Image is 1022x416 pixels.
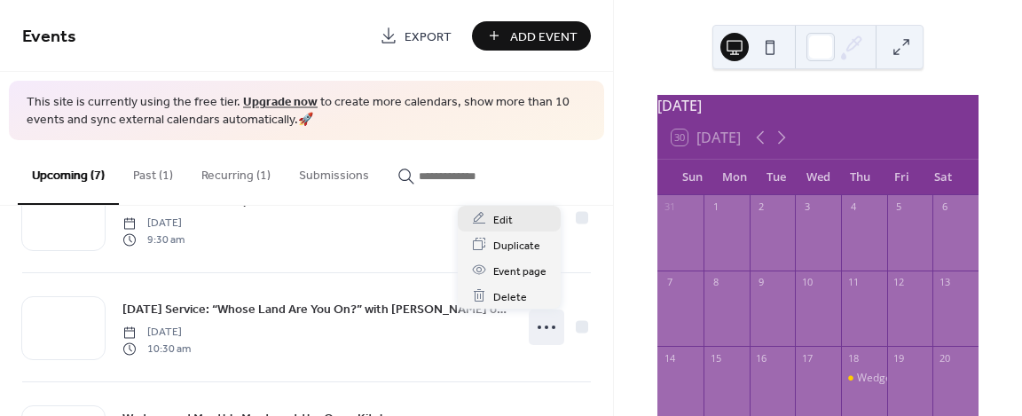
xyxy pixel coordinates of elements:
[755,276,768,289] div: 9
[881,160,923,195] div: Fri
[405,27,452,46] span: Export
[846,351,860,365] div: 18
[366,21,465,51] a: Export
[243,90,318,114] a: Upgrade now
[663,200,676,214] div: 31
[923,160,964,195] div: Sat
[122,299,511,319] a: [DATE] Service: “Whose Land Are You On?” with [PERSON_NAME] of the Catawba Nation
[663,276,676,289] div: 7
[187,140,285,203] button: Recurring (1)
[841,371,887,386] div: Wedgewood Social Justice Book Club
[892,276,906,289] div: 12
[755,160,797,195] div: Tue
[22,20,76,54] span: Events
[27,94,586,129] span: This site is currently using the free tier. to create more calendars, show more than 10 events an...
[892,200,906,214] div: 5
[892,351,906,365] div: 19
[657,95,979,116] div: [DATE]
[472,21,591,51] button: Add Event
[18,140,119,205] button: Upcoming (7)
[122,325,191,341] span: [DATE]
[846,200,860,214] div: 4
[122,341,191,357] span: 10:30 am
[938,200,951,214] div: 6
[709,351,722,365] div: 15
[846,276,860,289] div: 11
[510,27,578,46] span: Add Event
[800,351,814,365] div: 17
[672,160,713,195] div: Sun
[755,200,768,214] div: 2
[839,160,881,195] div: Thu
[493,287,527,306] span: Delete
[938,276,951,289] div: 13
[285,140,383,203] button: Submissions
[663,351,676,365] div: 14
[119,140,187,203] button: Past (1)
[713,160,755,195] div: Mon
[122,301,511,319] span: [DATE] Service: “Whose Land Are You On?” with [PERSON_NAME] of the Catawba Nation
[493,262,546,280] span: Event page
[709,200,722,214] div: 1
[493,236,540,255] span: Duplicate
[938,351,951,365] div: 20
[798,160,839,195] div: Wed
[493,210,513,229] span: Edit
[800,200,814,214] div: 3
[709,276,722,289] div: 8
[122,216,185,232] span: [DATE]
[122,232,185,247] span: 9:30 am
[755,351,768,365] div: 16
[800,276,814,289] div: 10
